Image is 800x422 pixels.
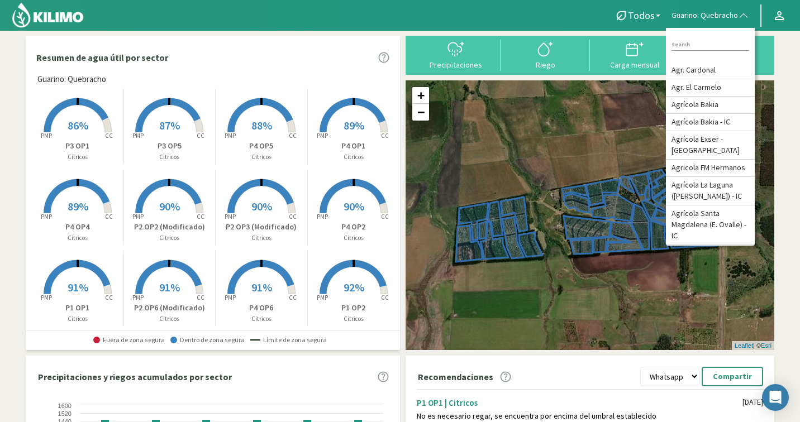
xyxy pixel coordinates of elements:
[666,79,755,97] li: Agr. El Carmelo
[590,40,679,69] button: Carga mensual
[159,199,180,213] span: 90%
[250,336,327,344] span: Límite de zona segura
[132,294,144,301] tspan: PMP
[761,342,772,349] a: Esri
[308,233,400,243] p: Citricos
[132,213,144,220] tspan: PMP
[105,132,113,140] tspan: CC
[124,140,216,152] p: P3 OP5
[713,370,752,383] p: Compartir
[628,9,655,21] span: Todos
[68,199,88,213] span: 89%
[225,132,236,140] tspan: PMP
[417,397,742,408] div: P1 OP1 | Citricos
[124,302,216,314] p: P2 OP6 (Modificado)
[32,233,123,243] p: Citricos
[666,97,755,114] li: Agrícola Bakia
[381,213,389,220] tspan: CC
[11,2,84,28] img: Kilimo
[289,132,297,140] tspan: CC
[289,213,297,220] tspan: CC
[762,384,789,411] div: Open Intercom Messenger
[41,132,52,140] tspan: PMP
[418,370,493,383] p: Recomendaciones
[501,40,590,69] button: Riego
[344,280,364,294] span: 92%
[170,336,245,344] span: Dentro de zona segura
[289,294,297,301] tspan: CC
[308,140,400,152] p: P4 OP1
[124,233,216,243] p: Citricos
[159,280,180,294] span: 91%
[216,233,307,243] p: Citricos
[732,341,774,351] div: | ©
[197,132,205,140] tspan: CC
[159,118,180,132] span: 87%
[68,118,88,132] span: 86%
[666,114,755,131] li: Agrícola Bakia - IC
[251,118,272,132] span: 88%
[105,294,113,301] tspan: CC
[197,294,205,301] tspan: CC
[411,40,501,69] button: Precipitaciones
[666,205,755,245] li: Agrícola Santa Magdalena (E. Ovalle) - IC
[702,367,763,386] button: Compartir
[417,411,742,421] div: No es necesario regar, se encuentra por encima del umbral establecido
[37,73,106,86] span: Guarino: Quebracho
[412,104,429,121] a: Zoom out
[308,314,400,324] p: Citricos
[32,140,123,152] p: P3 OP1
[666,177,755,205] li: Agrícola La Laguna ([PERSON_NAME]) - IC
[317,294,328,301] tspan: PMP
[32,302,123,314] p: P1 OP1
[308,221,400,233] p: P4 OP2
[105,213,113,220] tspan: CC
[251,199,272,213] span: 90%
[666,160,755,177] li: Agricola FM Hermanos
[344,199,364,213] span: 90%
[132,132,144,140] tspan: PMP
[317,132,328,140] tspan: PMP
[216,302,307,314] p: P4 OP6
[344,118,364,132] span: 89%
[308,302,400,314] p: P1 OP2
[38,370,232,383] p: Precipitaciones y riegos acumulados por sector
[672,10,738,21] span: Guarino: Quebracho
[36,51,168,64] p: Resumen de agua útil por sector
[735,342,753,349] a: Leaflet
[666,245,755,262] li: Agr. Las Riendas
[216,314,307,324] p: Citricos
[317,213,328,220] tspan: PMP
[308,152,400,162] p: Citricos
[32,152,123,162] p: Citricos
[381,132,389,140] tspan: CC
[381,294,389,301] tspan: CC
[197,213,205,220] tspan: CC
[216,221,307,233] p: P2 OP3 (Modificado)
[504,61,587,69] div: Riego
[124,314,216,324] p: Citricos
[412,87,429,104] a: Zoom in
[68,280,88,294] span: 91%
[41,213,52,220] tspan: PMP
[593,61,676,69] div: Carga mensual
[32,221,123,233] p: P4 OP4
[742,397,763,407] div: [DATE]
[666,3,755,28] button: Guarino: Quebracho
[666,62,755,79] li: Agr. Cardonal
[41,294,52,301] tspan: PMP
[225,294,236,301] tspan: PMP
[58,410,72,417] text: 1520
[124,221,216,233] p: P2 OP2 (Modificado)
[32,314,123,324] p: Citricos
[124,152,216,162] p: Citricos
[216,140,307,152] p: P4 OP5
[225,213,236,220] tspan: PMP
[251,280,272,294] span: 91%
[93,336,165,344] span: Fuera de zona segura
[58,402,72,409] text: 1600
[415,61,497,69] div: Precipitaciones
[666,131,755,160] li: Agrícola Exser - [GEOGRAPHIC_DATA]
[216,152,307,162] p: Citricos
